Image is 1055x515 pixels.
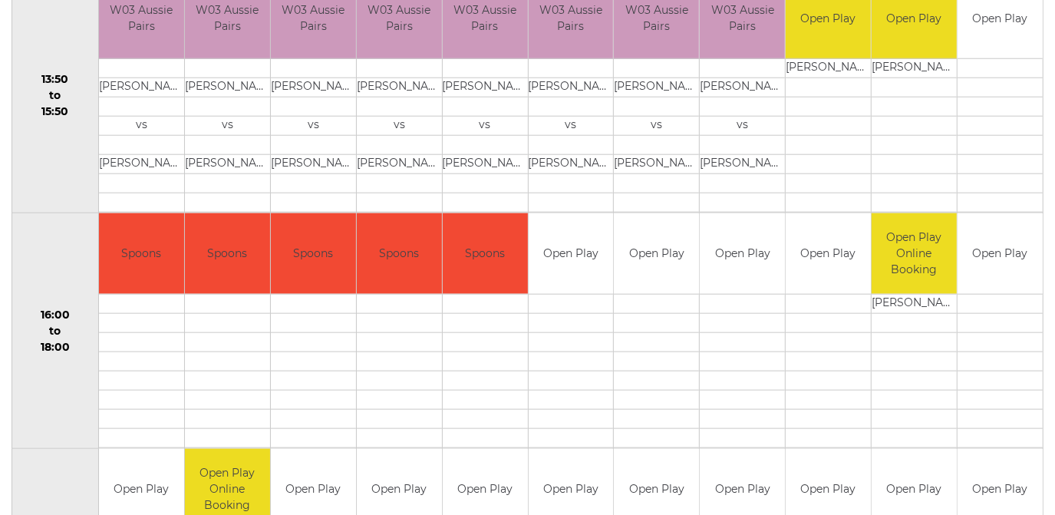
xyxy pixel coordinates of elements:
td: vs [185,117,270,136]
td: [PERSON_NAME] [700,78,785,97]
td: [PERSON_NAME] [529,155,614,174]
td: Spoons [443,213,528,294]
td: Open Play [786,213,871,294]
td: [PERSON_NAME] [443,78,528,97]
td: [PERSON_NAME] [99,155,184,174]
td: vs [614,117,699,136]
td: Open Play [700,213,785,294]
td: [PERSON_NAME] [529,78,614,97]
td: [PERSON_NAME] [786,59,871,78]
td: [PERSON_NAME] [185,155,270,174]
td: [PERSON_NAME] [872,59,957,78]
td: [PERSON_NAME] [271,78,356,97]
td: Open Play [958,213,1043,294]
td: [PERSON_NAME] [614,78,699,97]
td: 16:00 to 18:00 [12,213,99,449]
td: Open Play Online Booking [872,213,957,294]
td: vs [271,117,356,136]
td: [PERSON_NAME] [357,78,442,97]
td: [PERSON_NAME] [872,294,957,313]
td: vs [99,117,184,136]
td: [PERSON_NAME] [614,155,699,174]
td: [PERSON_NAME] [185,78,270,97]
td: [PERSON_NAME] [271,155,356,174]
td: Spoons [99,213,184,294]
td: vs [357,117,442,136]
td: [PERSON_NAME] [99,78,184,97]
td: Spoons [271,213,356,294]
td: vs [529,117,614,136]
td: Spoons [357,213,442,294]
td: [PERSON_NAME] [700,155,785,174]
td: Open Play [614,213,699,294]
td: [PERSON_NAME] [357,155,442,174]
td: Open Play [529,213,614,294]
td: Spoons [185,213,270,294]
td: [PERSON_NAME] [443,155,528,174]
td: vs [443,117,528,136]
td: vs [700,117,785,136]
